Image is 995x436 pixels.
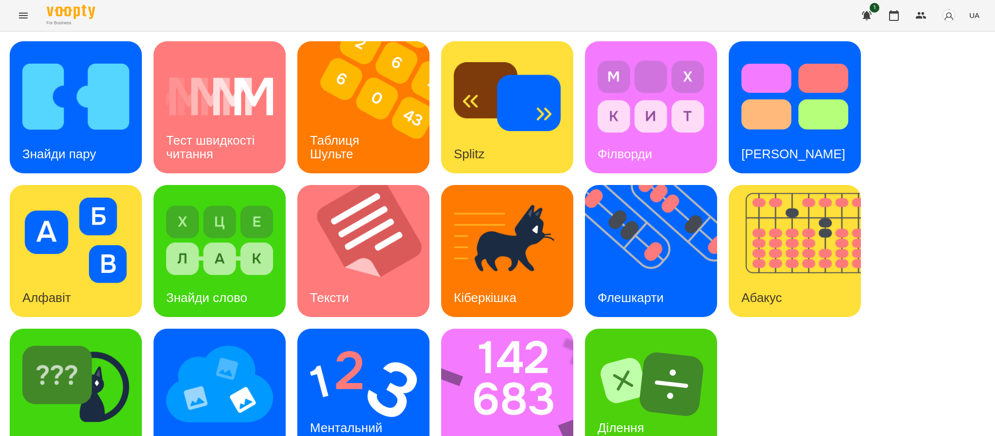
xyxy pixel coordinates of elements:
[166,290,247,305] h3: Знайди слово
[310,290,349,305] h3: Тексти
[741,290,782,305] h3: Абакус
[22,54,129,139] img: Знайди пару
[441,185,573,317] a: КіберкішкаКіберкішка
[598,341,704,427] img: Ділення множення
[741,54,848,139] img: Тест Струпа
[441,41,573,173] a: SplitzSplitz
[729,185,861,317] a: АбакусАбакус
[297,185,429,317] a: ТекстиТексти
[297,41,429,173] a: Таблиця ШультеТаблиця Шульте
[47,20,95,26] span: For Business
[310,133,363,161] h3: Таблиця Шульте
[598,290,664,305] h3: Флешкарти
[10,185,142,317] a: АлфавітАлфавіт
[47,5,95,19] img: Voopty Logo
[166,341,273,427] img: Мнемотехніка
[10,41,142,173] a: Знайди паруЗнайди пару
[297,41,442,173] img: Таблиця Шульте
[585,185,729,317] img: Флешкарти
[729,41,861,173] a: Тест Струпа[PERSON_NAME]
[22,290,71,305] h3: Алфавіт
[166,133,258,161] h3: Тест швидкості читання
[22,341,129,427] img: Знайди Кіберкішку
[729,185,873,317] img: Абакус
[942,9,956,22] img: avatar_s.png
[741,147,845,161] h3: [PERSON_NAME]
[585,41,717,173] a: ФілвордиФілворди
[297,185,442,317] img: Тексти
[154,41,286,173] a: Тест швидкості читанняТест швидкості читання
[166,198,273,283] img: Знайди слово
[585,185,717,317] a: ФлешкартиФлешкарти
[310,341,417,427] img: Ментальний рахунок
[454,290,516,305] h3: Кіберкішка
[598,54,704,139] img: Філворди
[965,6,983,24] button: UA
[454,198,561,283] img: Кіберкішка
[22,147,96,161] h3: Знайди пару
[969,10,979,20] span: UA
[454,147,485,161] h3: Splitz
[154,185,286,317] a: Знайди словоЗнайди слово
[870,3,879,13] span: 1
[598,147,652,161] h3: Філворди
[22,198,129,283] img: Алфавіт
[166,54,273,139] img: Тест швидкості читання
[454,54,561,139] img: Splitz
[12,4,35,27] button: Menu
